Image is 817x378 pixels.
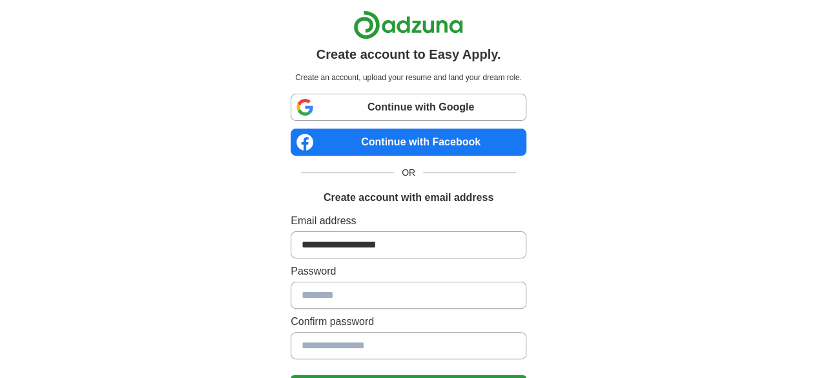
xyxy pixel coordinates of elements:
[291,213,526,229] label: Email address
[394,166,423,180] span: OR
[291,94,526,121] a: Continue with Google
[324,190,493,205] h1: Create account with email address
[293,72,524,83] p: Create an account, upload your resume and land your dream role.
[291,129,526,156] a: Continue with Facebook
[353,10,463,39] img: Adzuna logo
[291,264,526,279] label: Password
[316,45,501,64] h1: Create account to Easy Apply.
[291,314,526,330] label: Confirm password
